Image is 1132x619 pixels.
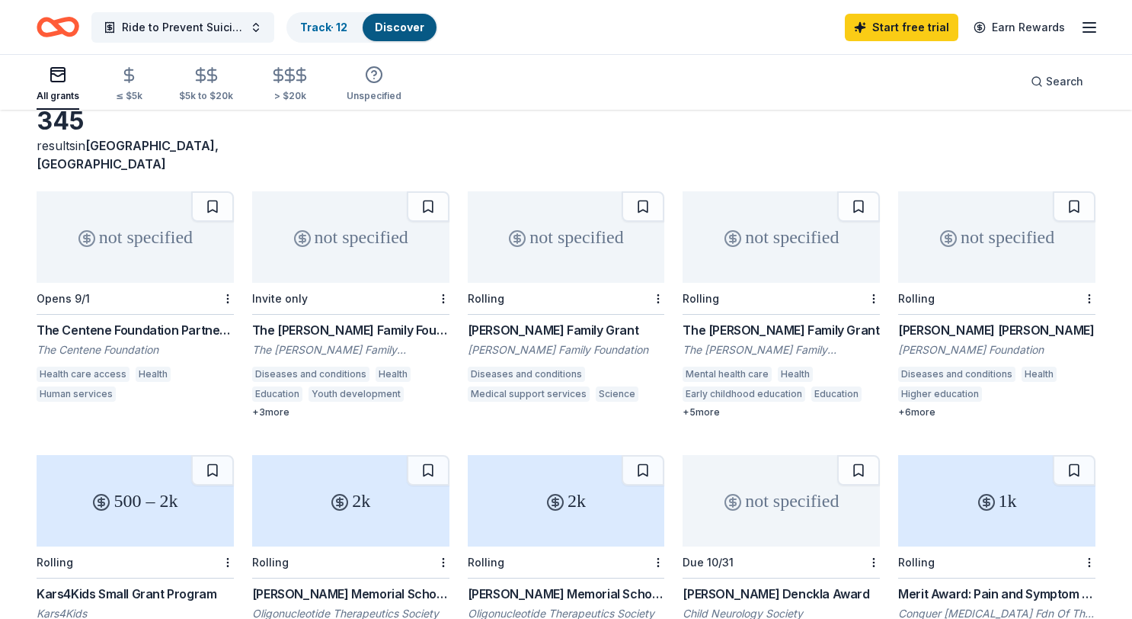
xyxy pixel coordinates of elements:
[37,138,219,172] span: in
[286,12,438,43] button: Track· 12Discover
[37,191,234,406] a: not specifiedOpens 9/1The Centene Foundation Partners ProgramThe Centene FoundationHealth care ac...
[683,292,719,305] div: Rolling
[898,191,1095,283] div: not specified
[845,14,958,41] a: Start free trial
[468,556,504,569] div: Rolling
[778,367,813,382] div: Health
[252,585,449,603] div: [PERSON_NAME] Memorial Scholarship – Postdoctoral Fellows and Junior Industrial Professionals
[683,386,805,402] div: Early childhood education
[468,342,665,358] div: [PERSON_NAME] Family Foundation
[683,191,880,283] div: not specified
[179,90,233,102] div: $5k to $20k
[252,191,449,419] a: not specifiedInvite onlyThe [PERSON_NAME] Family Foundation GrantThe [PERSON_NAME] Family Foundat...
[252,406,449,419] div: + 3 more
[37,138,219,172] span: [GEOGRAPHIC_DATA], [GEOGRAPHIC_DATA]
[468,367,585,382] div: Diseases and conditions
[468,191,665,283] div: not specified
[683,342,880,358] div: The [PERSON_NAME] Family Foundation
[468,585,665,603] div: [PERSON_NAME] Memorial Scholarship – Graduate Students
[898,386,982,402] div: Higher education
[683,556,734,569] div: Due 10/31
[683,191,880,419] a: not specifiedRollingThe [PERSON_NAME] Family GrantThe [PERSON_NAME] Family FoundationMental healt...
[683,321,880,339] div: The [PERSON_NAME] Family Grant
[898,321,1095,339] div: [PERSON_NAME] [PERSON_NAME]
[683,367,772,382] div: Mental health care
[468,191,665,406] a: not specifiedRolling[PERSON_NAME] Family Grant[PERSON_NAME] Family FoundationDiseases and conditi...
[347,90,401,102] div: Unspecified
[898,292,935,305] div: Rolling
[898,342,1095,358] div: [PERSON_NAME] Foundation
[122,18,244,37] span: Ride to Prevent Suicide
[116,90,142,102] div: ≤ $5k
[468,321,665,339] div: [PERSON_NAME] Family Grant
[1018,66,1095,97] button: Search
[37,90,79,102] div: All grants
[964,14,1074,41] a: Earn Rewards
[347,59,401,110] button: Unspecified
[37,556,73,569] div: Rolling
[375,21,424,34] a: Discover
[37,367,130,382] div: Health care access
[252,455,449,547] div: 2k
[136,367,171,382] div: Health
[37,386,116,402] div: Human services
[898,556,935,569] div: Rolling
[898,585,1095,603] div: Merit Award: Pain and Symptom Management Special Merit Award
[37,455,234,547] div: 500 – 2k
[252,321,449,339] div: The [PERSON_NAME] Family Foundation Grant
[252,342,449,358] div: The [PERSON_NAME] Family Foundation
[270,60,310,110] button: > $20k
[898,406,1095,419] div: + 6 more
[116,60,142,110] button: ≤ $5k
[252,556,289,569] div: Rolling
[898,367,1015,382] div: Diseases and conditions
[37,342,234,358] div: The Centene Foundation
[898,191,1095,419] a: not specifiedRolling[PERSON_NAME] [PERSON_NAME][PERSON_NAME] FoundationDiseases and conditionsHea...
[37,585,234,603] div: Kars4Kids Small Grant Program
[37,59,79,110] button: All grants
[683,585,880,603] div: [PERSON_NAME] Denckla Award
[270,90,310,102] div: > $20k
[37,191,234,283] div: not specified
[37,106,234,136] div: 345
[252,191,449,283] div: not specified
[252,367,369,382] div: Diseases and conditions
[1046,72,1083,91] span: Search
[309,386,404,402] div: Youth development
[300,21,347,34] a: Track· 12
[37,321,234,339] div: The Centene Foundation Partners Program
[376,367,411,382] div: Health
[37,9,79,45] a: Home
[596,386,638,402] div: Science
[179,60,233,110] button: $5k to $20k
[252,386,302,402] div: Education
[1022,367,1057,382] div: Health
[468,386,590,402] div: Medical support services
[252,292,308,305] div: Invite only
[37,292,90,305] div: Opens 9/1
[37,136,234,173] div: results
[811,386,862,402] div: Education
[683,455,880,547] div: not specified
[898,455,1095,547] div: 1k
[468,292,504,305] div: Rolling
[683,406,880,419] div: + 5 more
[468,455,665,547] div: 2k
[91,12,274,43] button: Ride to Prevent Suicide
